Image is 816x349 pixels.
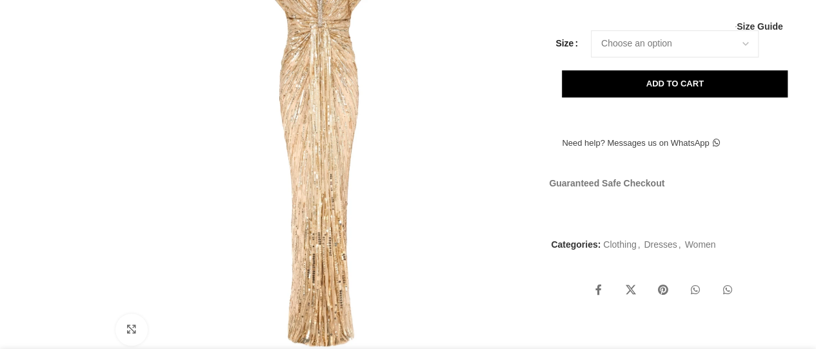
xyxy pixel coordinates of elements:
a: Facebook social link [586,277,612,303]
a: Women [684,239,715,250]
span: , [637,237,640,252]
a: WhatsApp social link [682,277,708,303]
img: Jenny Packham gowns [21,10,99,85]
button: Add to cart [562,70,788,97]
a: Need help? Messages us on WhatsApp [549,130,732,157]
a: WhatsApp social link [715,277,741,303]
img: Jenny Packham gown [21,91,99,166]
span: , [679,237,681,252]
label: Size [555,36,578,50]
a: Dresses [644,239,677,250]
img: guaranteed-safe-checkout-bordered.j [549,197,773,215]
img: Jenny Packham Gold gown [21,173,99,248]
a: X social link [618,277,644,303]
a: Pinterest social link [650,277,676,303]
span: Categories: [551,239,601,250]
strong: Guaranteed Safe Checkout [549,178,664,188]
a: Clothing [603,239,636,250]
